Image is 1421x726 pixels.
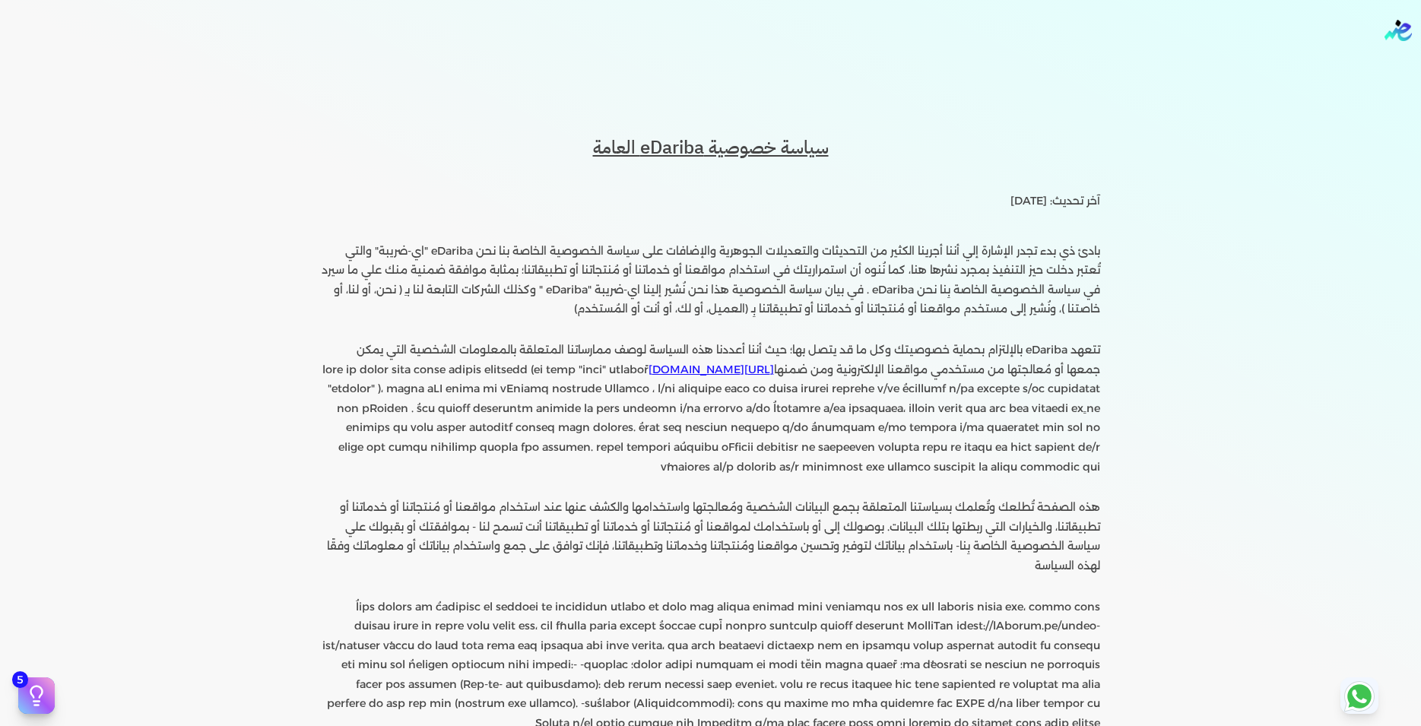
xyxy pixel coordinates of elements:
p: تتعهد eDariba بالإلتزام بحماية خصوصيتك وكل ما قد يتصل بها؛ حيث أننا أعددنا هذه السياسة لوصف ممارس... [322,341,1100,477]
button: 5 [18,677,55,714]
a: [URL][DOMAIN_NAME] [649,363,774,376]
img: logo [1385,20,1412,41]
p: هذه الصفحة تُطلعك وتُعلمك بسياستنا المتعلقة بجمع البيانات الشخصية ومُعالجتها واستخدامها والكشف عن... [322,498,1100,575]
h3: سياسة خصوصية eDariba العامة [322,134,1100,161]
p: آخر تحديث: [DATE] [322,192,1100,211]
p: بادئ ذي بدء تجدر الإشارة إلي أننا أجرينا الكثير من التحديثات والتعديلات الجوهرية والإضافات على سي... [322,242,1100,319]
span: 5 [12,671,28,688]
